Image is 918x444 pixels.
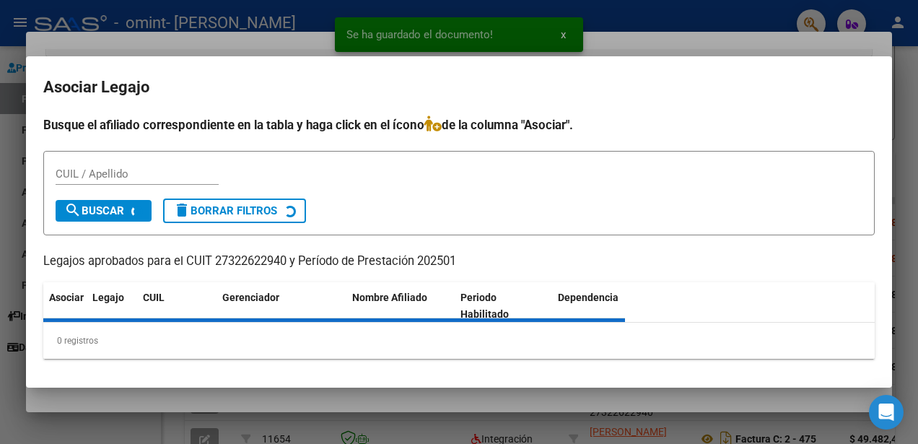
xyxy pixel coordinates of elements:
[173,204,277,217] span: Borrar Filtros
[43,116,875,134] h4: Busque el afiliado correspondiente en la tabla y haga click en el ícono de la columna "Asociar".
[558,292,618,303] span: Dependencia
[352,292,427,303] span: Nombre Afiliado
[56,200,152,222] button: Buscar
[87,282,137,330] datatable-header-cell: Legajo
[49,292,84,303] span: Asociar
[869,395,904,430] div: Open Intercom Messenger
[43,253,875,271] p: Legajos aprobados para el CUIT 27322622940 y Período de Prestación 202501
[64,201,82,219] mat-icon: search
[552,282,660,330] datatable-header-cell: Dependencia
[455,282,552,330] datatable-header-cell: Periodo Habilitado
[460,292,509,320] span: Periodo Habilitado
[217,282,346,330] datatable-header-cell: Gerenciador
[173,201,191,219] mat-icon: delete
[137,282,217,330] datatable-header-cell: CUIL
[143,292,165,303] span: CUIL
[64,204,124,217] span: Buscar
[43,323,875,359] div: 0 registros
[43,74,875,101] h2: Asociar Legajo
[43,282,87,330] datatable-header-cell: Asociar
[222,292,279,303] span: Gerenciador
[346,282,455,330] datatable-header-cell: Nombre Afiliado
[163,199,306,223] button: Borrar Filtros
[92,292,124,303] span: Legajo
